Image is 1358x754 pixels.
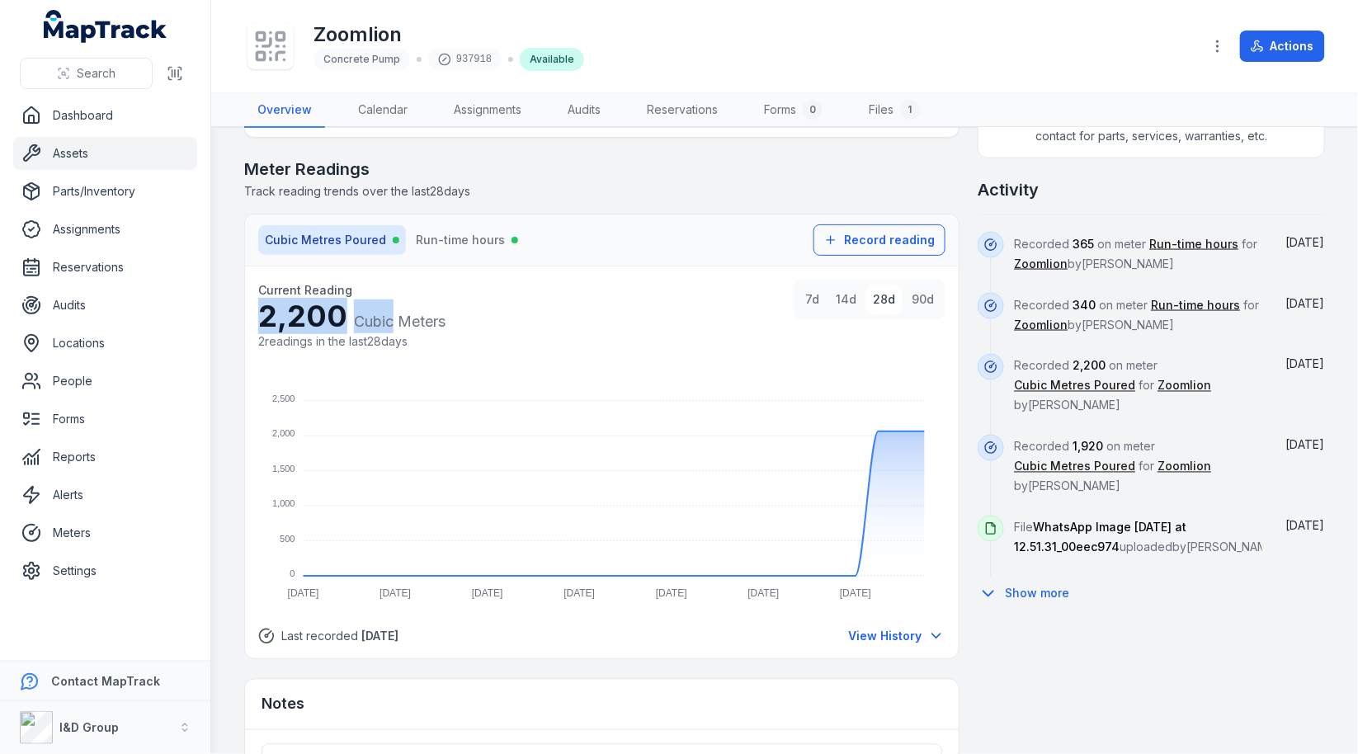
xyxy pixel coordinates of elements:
[748,588,780,600] tspan: [DATE]
[244,184,470,198] span: Track reading trends over the last 28 days
[323,53,400,65] span: Concrete Pump
[13,289,197,322] a: Audits
[13,478,197,511] a: Alerts
[1286,357,1325,371] time: 05/10/2025, 11:38:03 pm
[856,93,933,128] a: Files1
[13,99,197,132] a: Dashboard
[13,327,197,360] a: Locations
[290,569,295,579] tspan: 0
[354,313,446,330] span: Cubic Meters
[244,93,325,128] a: Overview
[13,554,197,587] a: Settings
[656,588,687,600] tspan: [DATE]
[1151,297,1240,313] a: Run-time hours
[13,213,197,246] a: Assignments
[272,394,295,404] tspan: 2,500
[272,464,295,474] tspan: 1,500
[13,251,197,284] a: Reservations
[1286,519,1325,533] span: [DATE]
[1073,440,1103,454] span: 1,920
[272,429,295,439] tspan: 2,000
[978,178,1039,201] h2: Activity
[1014,521,1186,554] span: WhatsApp Image [DATE] at 12.51.31_00eec974
[258,333,446,350] div: 2 readings in the last 28 days
[345,93,421,128] a: Calendar
[1158,459,1211,475] a: Zoomlion
[905,285,941,314] button: 90d
[866,285,902,314] button: 28d
[280,535,295,544] tspan: 500
[840,588,871,600] tspan: [DATE]
[361,629,398,643] time: 05/10/2025, 11:38:03 pm
[1286,235,1325,249] time: 05/10/2025, 11:43:45 pm
[44,10,167,43] a: MapTrack
[265,232,386,248] span: Cubic Metres Poured
[900,100,920,120] div: 1
[1286,296,1325,310] span: [DATE]
[77,65,116,82] span: Search
[288,588,319,600] tspan: [DATE]
[554,93,614,128] a: Audits
[441,93,535,128] a: Assignments
[51,674,160,688] strong: Contact MapTrack
[428,48,502,71] div: 937918
[258,283,352,297] span: Current Reading
[1014,521,1279,554] span: File uploaded by [PERSON_NAME]
[803,100,823,120] div: 0
[262,693,304,716] h3: Notes
[13,441,197,474] a: Reports
[13,403,197,436] a: Forms
[1014,359,1211,412] span: Recorded on meter for by [PERSON_NAME]
[314,21,584,48] h1: Zoomlion
[978,98,1324,158] span: Add vendors to your asset to keep track of who to contact for parts, services, warranties, etc.
[1158,378,1211,394] a: Zoomlion
[848,628,922,644] span: View History
[634,93,731,128] a: Reservations
[751,93,836,128] a: Forms0
[829,285,863,314] button: 14d
[380,588,411,600] tspan: [DATE]
[361,629,398,643] span: [DATE]
[272,499,295,509] tspan: 1,000
[520,48,584,71] div: Available
[1286,296,1325,310] time: 05/10/2025, 11:43:23 pm
[258,299,446,333] div: 2,200
[1286,438,1325,452] span: [DATE]
[563,588,595,600] tspan: [DATE]
[1073,359,1106,373] span: 2,200
[472,588,503,600] tspan: [DATE]
[258,225,406,255] button: Cubic Metres Poured
[813,224,945,256] button: Record reading
[1014,440,1211,493] span: Recorded on meter for by [PERSON_NAME]
[1240,31,1325,62] button: Actions
[1149,236,1238,252] a: Run-time hours
[20,58,153,89] button: Search
[13,137,197,170] a: Assets
[1014,237,1257,271] span: Recorded on meter for by [PERSON_NAME]
[416,232,505,248] span: Run-time hours
[13,175,197,208] a: Parts/Inventory
[1073,237,1094,251] span: 365
[1014,298,1259,332] span: Recorded on meter for by [PERSON_NAME]
[847,627,945,645] button: View all meter readings history
[1014,317,1068,333] a: Zoomlion
[13,516,197,549] a: Meters
[1286,357,1325,371] span: [DATE]
[978,577,1080,611] button: Show more
[59,720,119,734] strong: I&D Group
[1014,378,1135,394] a: Cubic Metres Poured
[1073,298,1096,312] span: 340
[13,365,197,398] a: People
[844,232,935,248] span: Record reading
[799,285,826,314] button: 7d
[244,158,960,181] h2: Meter Readings
[1286,235,1325,249] span: [DATE]
[1286,438,1325,452] time: 05/10/2025, 11:37:10 pm
[281,628,398,644] span: Last recorded
[1014,256,1068,272] a: Zoomlion
[1286,519,1325,533] time: 21/08/2025, 10:04:07 am
[1014,459,1135,475] a: Cubic Metres Poured
[409,225,525,255] button: Run-time hours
